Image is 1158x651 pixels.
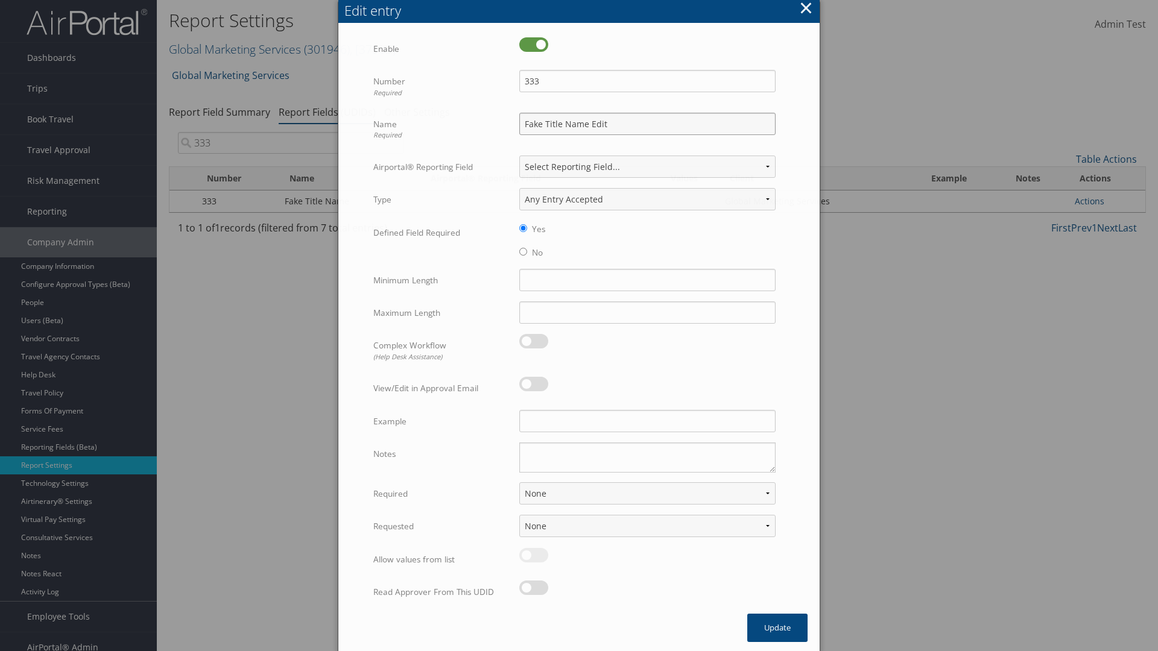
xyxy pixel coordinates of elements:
label: View/Edit in Approval Email [373,377,510,400]
button: Update [747,614,808,642]
label: Type [373,188,510,211]
label: Enable [373,37,510,60]
label: Allow values from list [373,548,510,571]
div: (Help Desk Assistance) [373,352,510,362]
label: Airportal® Reporting Field [373,156,510,178]
div: Required [373,88,510,98]
div: Required [373,130,510,140]
label: Yes [532,223,545,235]
label: Required [373,482,510,505]
label: Maximum Length [373,301,510,324]
label: Requested [373,515,510,538]
label: Notes [373,442,510,465]
label: Complex Workflow [373,334,510,367]
label: No [532,247,543,259]
div: Edit entry [344,1,820,20]
label: Number [373,70,510,103]
label: Defined Field Required [373,221,510,244]
label: Read Approver From This UDID [373,580,510,603]
label: Name [373,113,510,146]
label: Minimum Length [373,269,510,292]
label: Example [373,410,510,433]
